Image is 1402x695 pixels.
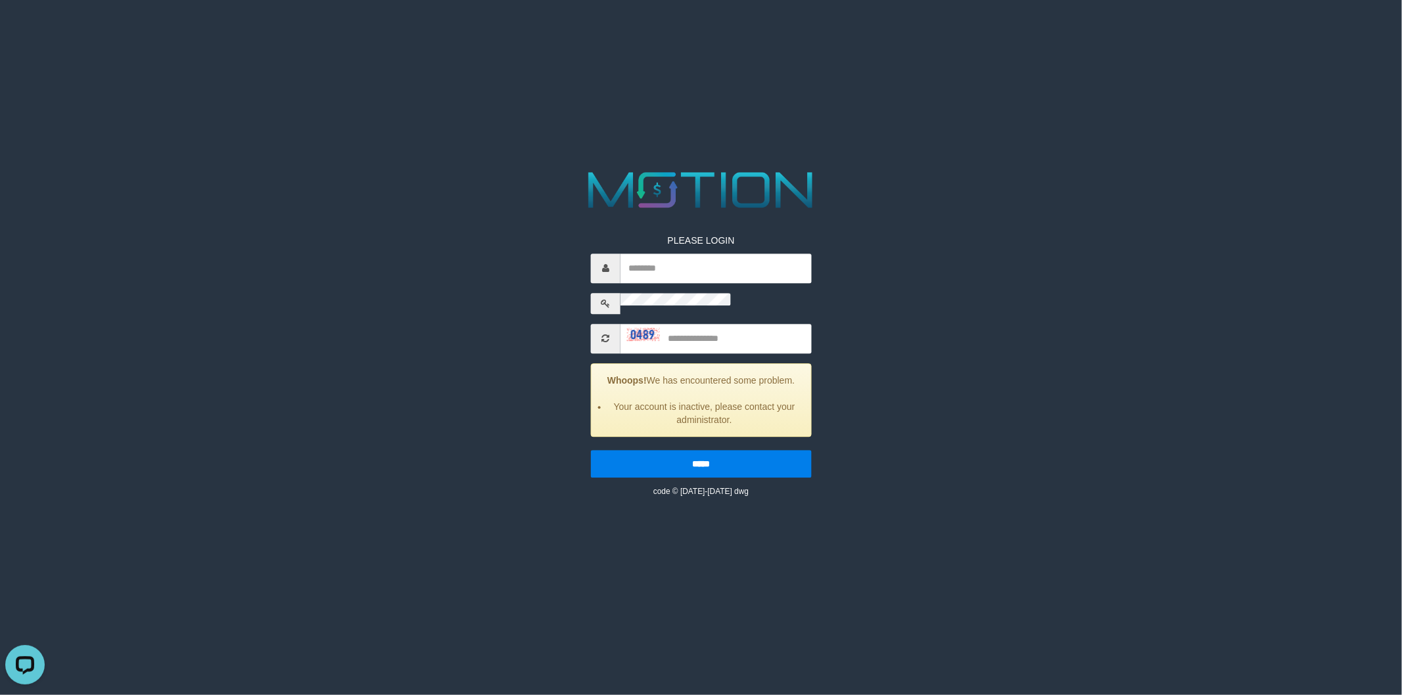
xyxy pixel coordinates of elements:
[578,166,824,214] img: MOTION_logo.png
[608,400,801,426] li: Your account is inactive, please contact your administrator.
[5,5,45,45] button: Open LiveChat chat widget
[607,375,647,386] strong: Whoops!
[591,234,812,247] p: PLEASE LOGIN
[627,328,660,341] img: captcha
[653,487,749,496] small: code © [DATE]-[DATE] dwg
[591,363,812,437] div: We has encountered some problem.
